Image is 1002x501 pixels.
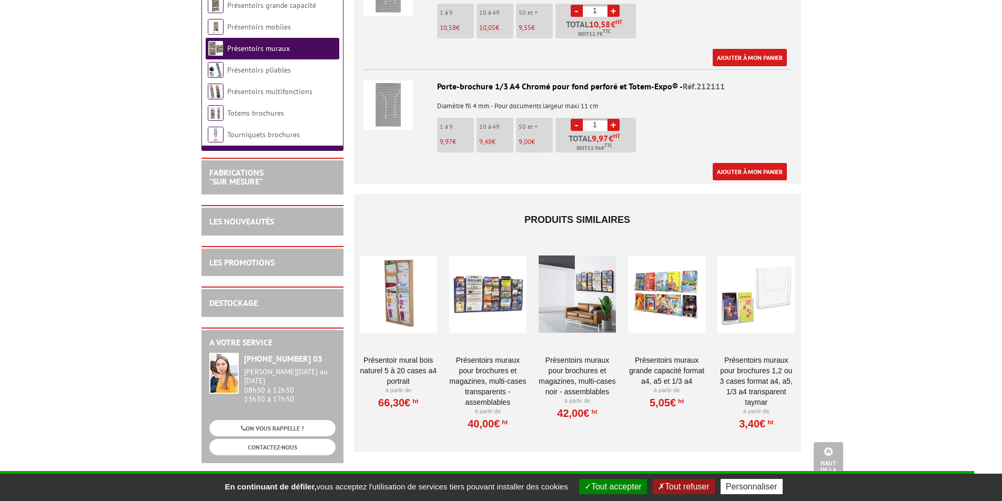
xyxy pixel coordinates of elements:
a: Tourniquets brochures [227,130,300,139]
div: 08h30 à 12h30 13h30 à 17h30 [244,367,336,404]
div: [PERSON_NAME][DATE] au [DATE] [244,367,336,385]
a: - [571,5,583,17]
img: Présentoirs pliables [208,62,224,78]
span: 10,58 [589,20,611,28]
span: € [589,20,622,28]
a: FABRICATIONS"Sur Mesure" [209,167,264,187]
p: € [519,24,553,32]
a: LES PROMOTIONS [209,257,275,268]
sup: HT [590,408,598,415]
a: + [608,119,620,131]
a: Ajouter à mon panier [713,163,787,180]
a: CONTACTEZ-NOUS [209,439,336,455]
sup: HT [410,397,418,405]
span: 9,97 [592,134,609,142]
sup: HT [613,132,620,140]
a: PRÉSENTOIRS MURAUX POUR BROCHURES ET MAGAZINES, MULTI-CASES NOIR - ASSEMBLABLES [539,355,616,397]
span: 9,55 [519,23,531,32]
img: Porte-brochure 1/3 A4 Chromé pour fond perforé et Totem-Expo® [363,80,413,130]
p: À partir de [717,407,795,416]
span: Produits similaires [524,214,630,225]
sup: TTC [603,28,611,34]
span: € [592,134,620,142]
a: Présentoirs mobiles [227,22,291,32]
sup: HT [765,418,773,426]
span: Réf.212111 [683,81,725,91]
button: Personnaliser (fenêtre modale) [721,479,783,494]
p: 1 à 9 [440,123,474,130]
a: Présentoirs multifonctions [227,87,312,96]
div: Porte-brochure 1/3 A4 Chromé pour fond perforé et Totem-Expo® - [363,80,792,93]
h2: A votre service [209,338,336,347]
a: ON VOUS RAPPELLE ? [209,420,336,436]
a: Totems brochures [227,108,284,118]
p: Total [558,20,636,38]
span: 10,05 [479,23,495,32]
sup: TTC [604,142,612,148]
p: À partir de [360,386,437,395]
a: Présentoirs pliables [227,65,291,75]
span: 9,48 [479,137,492,146]
a: Haut de la page [814,442,843,485]
a: DESTOCKAGE [209,298,258,308]
p: Total [558,134,636,152]
sup: HT [500,418,508,426]
p: 10 à 49 [479,123,513,130]
a: Présentoirs grande capacité [227,1,316,10]
span: 9,97 [440,137,452,146]
span: vous acceptez l'utilisation de services tiers pouvant installer des cookies [219,482,573,491]
span: 12.7 [589,30,600,38]
p: € [440,24,474,32]
a: 40,00€HT [468,421,508,427]
img: widget-service.jpg [209,353,239,394]
a: - [571,119,583,131]
button: Tout accepter [579,479,647,494]
img: Présentoirs muraux [208,40,224,56]
strong: En continuant de défiler, [225,482,316,491]
img: Tourniquets brochures [208,127,224,142]
img: Présentoirs mobiles [208,19,224,35]
a: Ajouter à mon panier [713,49,787,66]
p: € [440,138,474,146]
a: Présentoir Mural Bois naturel 5 à 20 cases A4 Portrait [360,355,437,386]
p: À partir de [539,397,616,405]
p: € [479,24,513,32]
strong: [PHONE_NUMBER] 03 [244,353,322,364]
a: 42,00€HT [557,410,597,416]
p: 1 à 9 [440,9,474,16]
span: 11.96 [588,144,601,152]
p: 50 et + [519,9,553,16]
a: PRÉSENTOIRS MURAUX POUR BROCHURES ET MAGAZINES, MULTI-CASES TRANSPARENTS - ASSEMBLABLES [449,355,527,407]
span: 10,58 [440,23,456,32]
sup: HT [676,397,684,405]
p: 50 et + [519,123,553,130]
a: LES NOUVEAUTÉS [209,216,274,227]
a: + [608,5,620,17]
a: Présentoirs muraux [227,44,290,53]
a: PRÉSENTOIRS MURAUX GRANDE CAPACITÉ FORMAT A4, A5 ET 1/3 A4 [628,355,705,386]
sup: HT [615,18,622,26]
a: 66,30€HT [378,400,418,406]
p: Diamètre fil 4 mm - Pour documents largeur maxi 11 cm [363,95,792,110]
button: Tout refuser [653,479,714,494]
a: 5,05€HT [650,400,684,406]
img: Présentoirs multifonctions [208,84,224,99]
p: € [519,138,553,146]
p: 10 à 49 [479,9,513,16]
a: PRÉSENTOIRS MURAUX POUR BROCHURES 1,2 OU 3 CASES FORMAT A4, A5, 1/3 A4 TRANSPARENT TAYMAR [717,355,795,407]
img: Totems brochures [208,105,224,121]
span: Soit € [576,144,612,152]
span: 9,00 [519,137,531,146]
p: À partir de [449,407,527,416]
a: 3,40€HT [739,421,773,427]
p: À partir de [628,386,705,395]
p: € [479,138,513,146]
span: Soit € [578,30,611,38]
